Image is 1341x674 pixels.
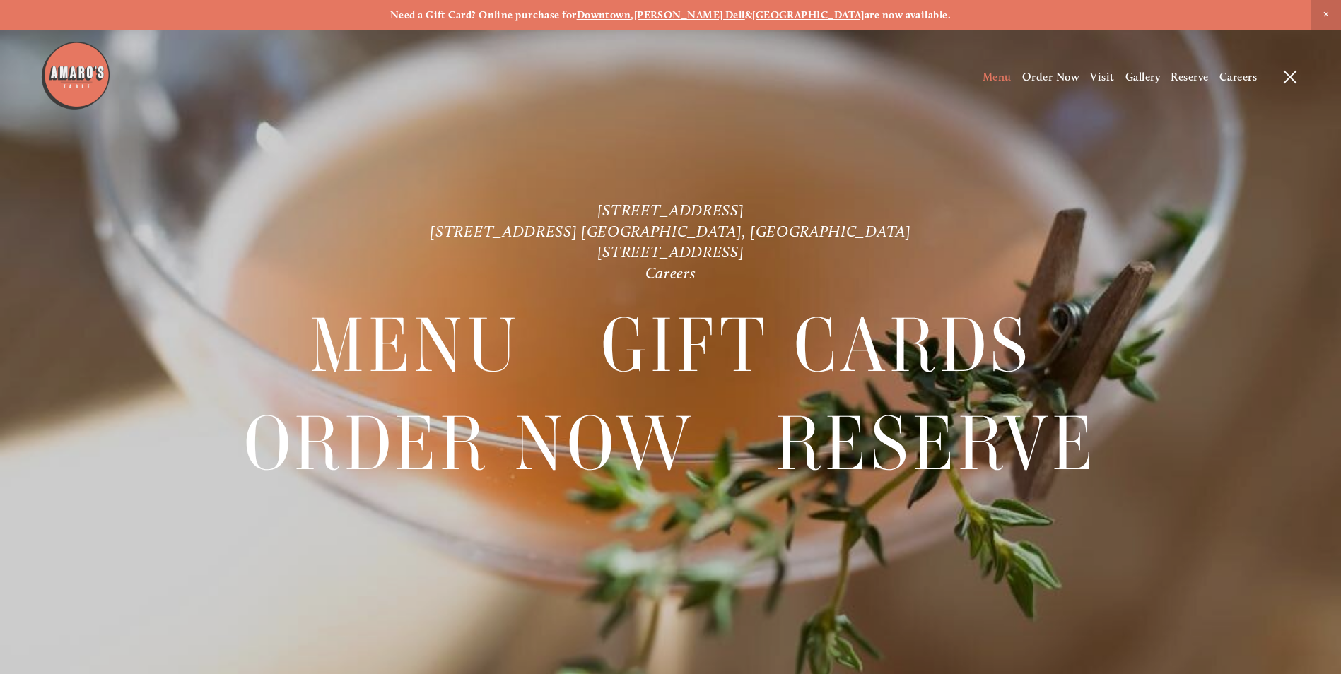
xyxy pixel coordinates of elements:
[390,8,577,21] strong: Need a Gift Card? Online purchase for
[601,297,1031,394] a: Gift Cards
[775,396,1097,492] span: Reserve
[752,8,865,21] a: [GEOGRAPHIC_DATA]
[1090,70,1114,83] a: Visit
[430,222,910,241] a: [STREET_ADDRESS] [GEOGRAPHIC_DATA], [GEOGRAPHIC_DATA]
[1219,70,1257,83] a: Careers
[577,8,631,21] a: Downtown
[244,396,695,492] span: Order Now
[634,8,745,21] a: [PERSON_NAME] Dell
[645,264,696,283] a: Careers
[631,8,633,21] strong: ,
[865,8,951,21] strong: are now available.
[1171,70,1208,83] a: Reserve
[244,396,695,492] a: Order Now
[597,242,744,261] a: [STREET_ADDRESS]
[775,396,1097,492] a: Reserve
[1125,70,1160,83] a: Gallery
[597,201,744,220] a: [STREET_ADDRESS]
[983,70,1012,83] a: Menu
[1022,70,1079,83] a: Order Now
[40,40,111,111] img: Amaro's Table
[310,297,520,394] a: Menu
[745,8,752,21] strong: &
